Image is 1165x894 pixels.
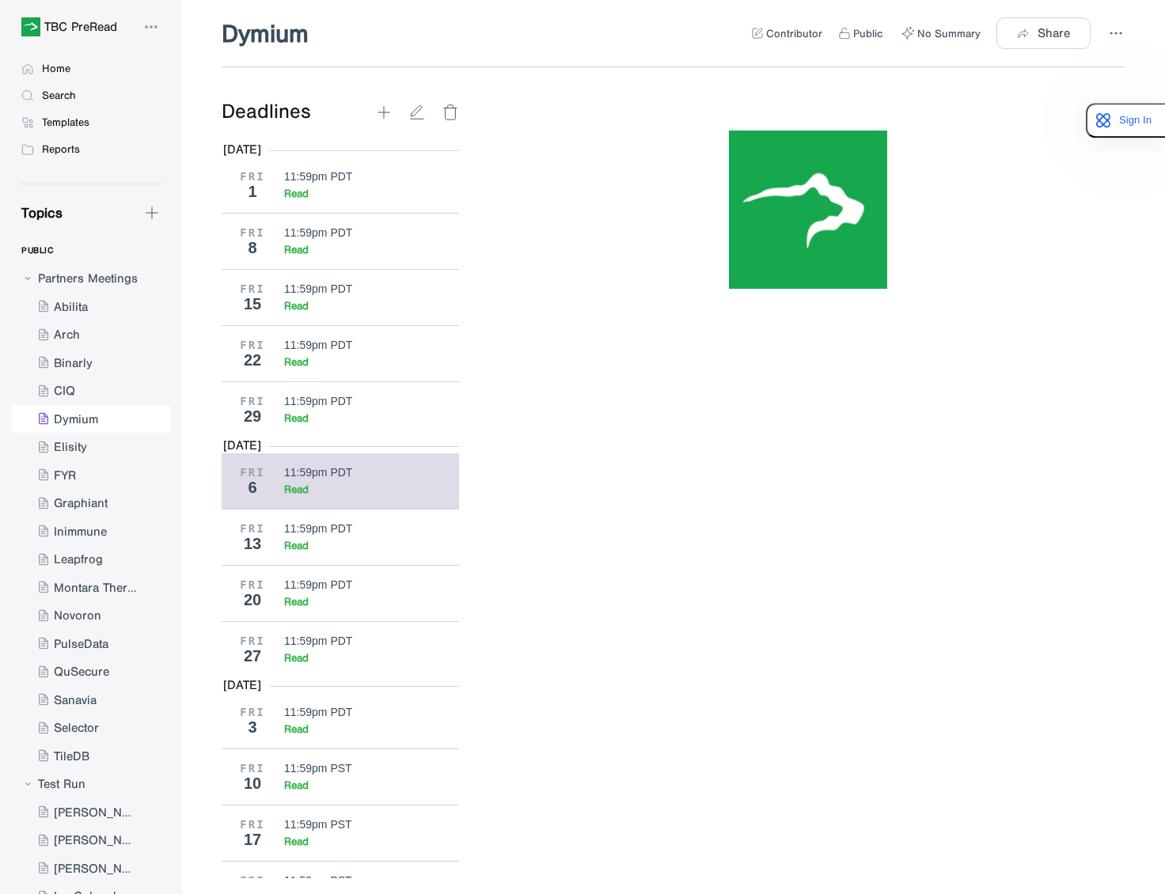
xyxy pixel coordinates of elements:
[233,591,272,608] div: 20
[284,818,352,831] div: 11:59pm PST
[284,411,309,425] div: Read
[233,170,272,183] div: FRI
[719,121,897,298] img: Logo
[42,62,70,76] div: Home
[284,339,352,351] div: 11:59pm PDT
[284,483,309,496] div: Read
[233,831,272,848] div: 17
[223,438,261,453] div: [DATE]
[233,818,272,831] div: FRI
[233,226,272,239] div: FRI
[233,647,272,665] div: 27
[917,27,981,40] div: No Summary
[233,775,272,792] div: 10
[284,355,309,369] div: Read
[284,706,352,718] div: 11:59pm PDT
[233,874,272,887] div: FRI
[233,635,272,647] div: FRI
[21,237,53,264] div: PUBLIC
[284,539,309,552] div: Read
[233,339,272,351] div: FRI
[233,535,272,552] div: 13
[1038,26,1070,40] div: Share
[233,395,272,407] div: FRI
[284,226,352,239] div: 11:59pm PDT
[222,99,375,126] div: Deadlines
[284,762,352,775] div: 11:59pm PST
[284,466,352,479] div: 11:59pm PDT
[284,243,309,256] div: Read
[233,407,272,425] div: 29
[284,595,309,608] div: Read
[284,722,309,736] div: Read
[42,89,76,103] div: Search
[284,187,309,200] div: Read
[233,351,272,369] div: 22
[217,16,313,51] div: Dymium
[12,204,63,222] div: Topics
[233,522,272,535] div: FRI
[766,27,822,40] div: Contributor
[233,578,272,591] div: FRI
[233,479,272,496] div: 6
[284,635,352,647] div: 11:59pm PDT
[233,718,272,736] div: 3
[233,239,272,256] div: 8
[42,116,89,130] div: Templates
[223,677,261,693] div: [DATE]
[233,466,272,479] div: FRI
[853,27,882,40] div: Public
[284,778,309,792] div: Read
[44,21,117,33] div: TBC PreRead
[233,762,272,775] div: FRI
[284,395,352,407] div: 11:59pm PDT
[223,142,261,157] div: [DATE]
[233,183,272,200] div: 1
[284,282,352,295] div: 11:59pm PDT
[284,299,309,313] div: Read
[284,651,309,665] div: Read
[284,522,352,535] div: 11:59pm PDT
[284,835,309,848] div: Read
[233,706,272,718] div: FRI
[284,170,352,183] div: 11:59pm PDT
[284,578,352,591] div: 11:59pm PDT
[233,295,272,313] div: 15
[42,142,80,157] div: Reports
[284,874,352,887] div: 11:59pm PST
[233,282,272,295] div: FRI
